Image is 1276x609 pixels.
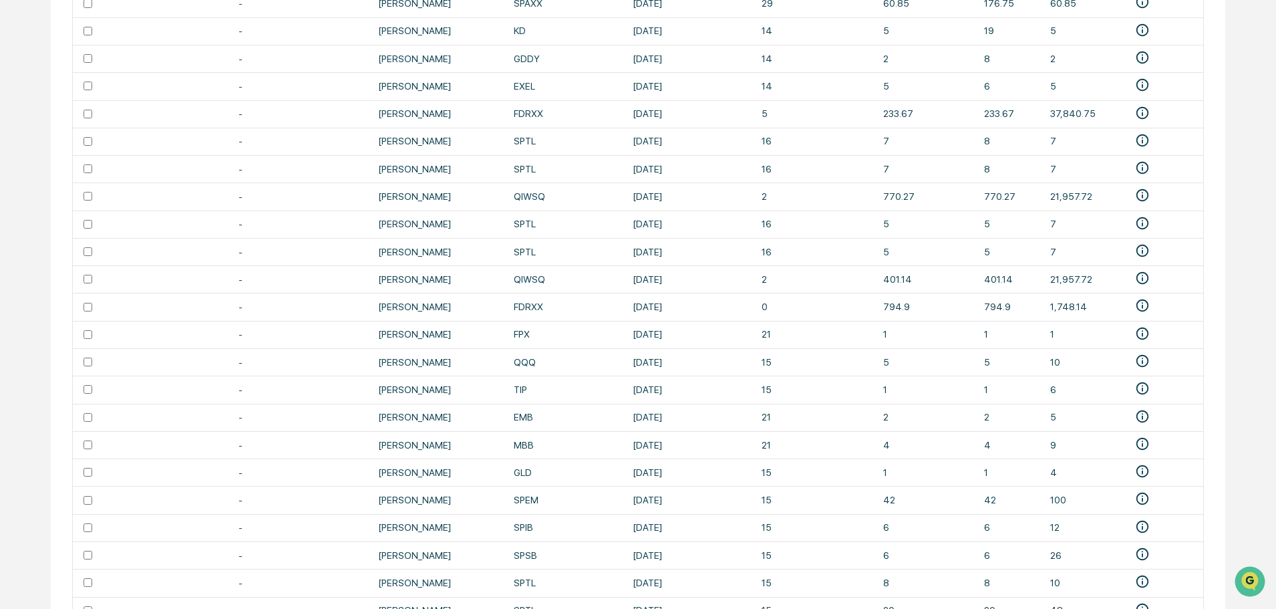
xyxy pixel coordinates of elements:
td: 1,748.14 [1042,293,1127,320]
svg: • Fidelity Investments (Investment)-2564275797 [1135,78,1150,92]
p: How can we help? [13,28,243,49]
td: [DATE] [625,376,754,403]
td: [DATE] [625,404,754,431]
svg: • Fidelity Investments (Investment)-2556869499 [1135,106,1150,120]
td: 42 [976,486,1042,513]
td: GDDY [506,45,625,72]
td: 2 [875,404,976,431]
td: [DATE] [625,128,754,155]
td: [PERSON_NAME] [370,155,506,182]
td: 6 [1042,376,1127,403]
td: 1 [976,376,1042,403]
td: 2 [754,265,875,293]
td: [DATE] [625,72,754,100]
td: [PERSON_NAME] [370,238,506,265]
td: [PERSON_NAME] [370,486,506,513]
td: FPX [506,321,625,348]
td: 5 [754,100,875,128]
svg: • Fidelity Investments (Investment)-2564275786 [1135,23,1150,37]
td: 7 [875,155,976,182]
td: 233.67 [875,100,976,128]
td: - [230,514,369,541]
td: - [230,45,369,72]
span: Data Lookup [27,194,84,207]
td: [PERSON_NAME] [370,459,506,486]
td: [PERSON_NAME] [370,72,506,100]
td: 5 [875,211,976,238]
td: [PERSON_NAME] [370,431,506,459]
td: 15 [754,376,875,403]
div: We're available if you need us! [45,116,169,126]
td: 2 [875,45,976,72]
div: Start new chat [45,102,219,116]
td: 794.9 [875,293,976,320]
td: 5 [875,72,976,100]
td: 5 [1042,72,1127,100]
svg: • Fidelity Investments (Investment)-2556016618 [1135,326,1150,341]
td: 7 [1042,238,1127,265]
td: - [230,293,369,320]
td: - [230,155,369,182]
td: 794.9 [976,293,1042,320]
td: 8 [976,569,1042,596]
td: 1 [1042,321,1127,348]
svg: • Fidelity Investments (Investment)-2556869532 • Fidelity Investments (Investment)-2556869532 • F... [1135,160,1150,175]
td: [PERSON_NAME] [370,404,506,431]
td: 4 [1042,459,1127,486]
td: 42 [875,486,976,513]
td: 4 [875,431,976,459]
td: 19 [976,17,1042,45]
td: [DATE] [625,486,754,513]
svg: • Fidelity Investments (Investment)-2556869540 • Fidelity Investments (Investment)-2556869540 • F... [1135,188,1150,203]
td: SPTL [506,155,625,182]
td: 21 [754,404,875,431]
td: [DATE] [625,155,754,182]
td: 15 [754,459,875,486]
td: [PERSON_NAME] [370,569,506,596]
td: - [230,72,369,100]
td: - [230,17,369,45]
td: EXEL [506,72,625,100]
td: [PERSON_NAME] [370,321,506,348]
td: FDRXX [506,293,625,320]
a: 🗄️Attestations [92,163,171,187]
td: - [230,238,369,265]
td: 9 [1042,431,1127,459]
div: 🔎 [13,195,24,206]
td: 21,957.72 [1042,182,1127,210]
td: 26 [1042,541,1127,569]
td: 15 [754,486,875,513]
td: [PERSON_NAME] [370,17,506,45]
td: - [230,404,369,431]
td: SPIB [506,514,625,541]
td: - [230,486,369,513]
td: 8 [976,128,1042,155]
td: - [230,128,369,155]
iframe: Open customer support [1233,565,1269,601]
td: 770.27 [976,182,1042,210]
td: 16 [754,155,875,182]
svg: • Fidelity Investments (Investment)-2556869532 • Fidelity Investments (Investment)-2556869532 • F... [1135,243,1150,258]
td: 6 [976,514,1042,541]
td: 1 [875,459,976,486]
td: 6 [976,541,1042,569]
td: 401.14 [976,265,1042,293]
td: GLD [506,459,625,486]
td: 37,840.75 [1042,100,1127,128]
td: 6 [976,72,1042,100]
td: 5 [976,238,1042,265]
td: [DATE] [625,293,754,320]
svg: • Fidelity Investments (Investment)-2556016710 • Fidelity Investments (Investment)-2556016710 • F... [1135,381,1150,396]
td: 0 [754,293,875,320]
td: [PERSON_NAME] [370,182,506,210]
td: [PERSON_NAME] [370,100,506,128]
svg: • Fidelity Investments (Investment)-2564275793 [1135,50,1150,65]
td: 4 [976,431,1042,459]
td: [DATE] [625,100,754,128]
td: 7 [1042,211,1127,238]
td: [PERSON_NAME] [370,211,506,238]
td: - [230,100,369,128]
td: 21,957.72 [1042,265,1127,293]
td: QQQ [506,348,625,376]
